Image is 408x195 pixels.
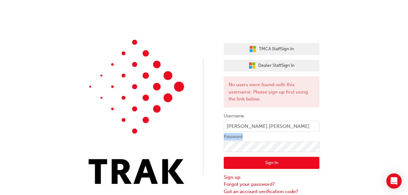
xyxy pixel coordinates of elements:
[224,43,319,55] button: TMCA StaffSign In
[224,76,319,108] div: No users were found with this username. Please sign up first using the link below.
[224,174,319,181] a: Sign up
[259,45,294,53] span: TMCA Staff Sign In
[386,173,402,189] div: Open Intercom Messenger
[224,121,319,132] input: Username
[258,62,295,69] span: Dealer Staff Sign In
[224,133,319,141] label: Password
[89,40,184,184] img: Trak
[224,112,319,120] label: Username
[224,60,319,72] button: Dealer StaffSign In
[224,181,319,188] a: Forgot your password?
[224,157,319,169] button: Sign In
